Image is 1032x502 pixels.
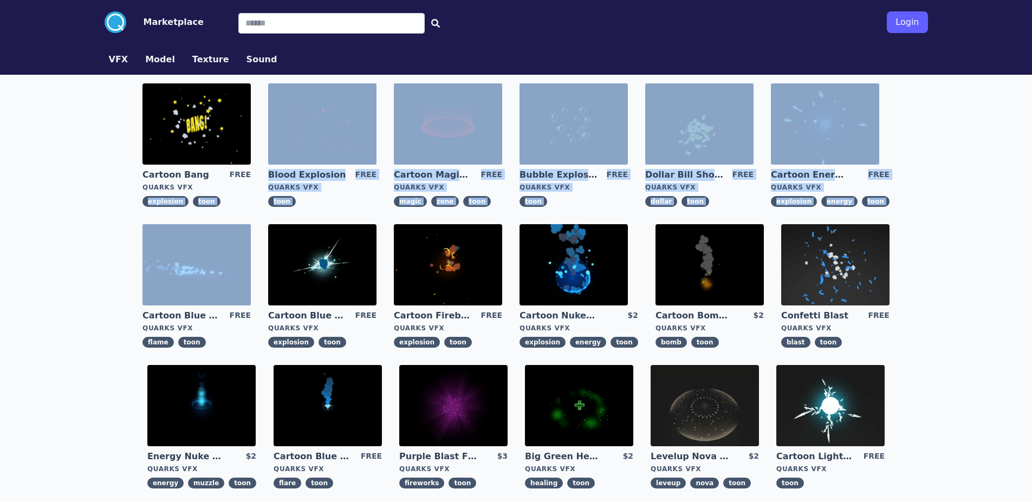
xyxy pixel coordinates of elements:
[520,224,628,305] img: imgAlt
[723,478,751,488] span: toon
[749,451,759,462] div: $2
[319,337,346,348] span: toon
[623,451,633,462] div: $2
[431,196,459,207] span: zone
[147,478,184,488] span: energy
[525,478,563,488] span: healing
[520,310,598,322] a: Cartoon Nuke Energy Explosion
[645,83,754,165] img: imgAlt
[776,478,804,488] span: toon
[481,169,502,181] div: FREE
[394,310,472,322] a: Cartoon Fireball Explosion
[399,451,477,462] a: Purple Blast Fireworks
[193,196,220,207] span: toon
[690,478,719,488] span: nova
[268,224,377,305] img: imgAlt
[497,451,508,462] div: $3
[142,196,189,207] span: explosion
[274,465,382,473] div: Quarks VFX
[394,337,440,348] span: explosion
[645,183,754,192] div: Quarks VFX
[238,53,286,66] a: Sound
[651,365,759,446] img: imgAlt
[142,224,251,305] img: imgAlt
[771,83,879,165] img: imgAlt
[268,196,296,207] span: toon
[781,324,890,333] div: Quarks VFX
[525,451,603,462] a: Big Green Healing Effect
[230,169,251,181] div: FREE
[570,337,606,348] span: energy
[611,337,638,348] span: toon
[268,337,314,348] span: explosion
[137,53,184,66] a: Model
[144,16,204,29] button: Marketplace
[126,16,204,29] a: Marketplace
[627,310,638,322] div: $2
[229,478,256,488] span: toon
[178,337,206,348] span: toon
[142,83,251,165] img: imgAlt
[246,451,256,462] div: $2
[145,53,175,66] button: Model
[142,310,220,322] a: Cartoon Blue Flamethrower
[142,337,174,348] span: flame
[815,337,842,348] span: toon
[142,169,220,181] a: Cartoon Bang
[862,196,890,207] span: toon
[449,478,476,488] span: toon
[520,324,638,333] div: Quarks VFX
[771,169,849,181] a: Cartoon Energy Explosion
[274,365,382,446] img: imgAlt
[771,196,817,207] span: explosion
[306,478,333,488] span: toon
[399,478,444,488] span: fireworks
[821,196,858,207] span: energy
[355,310,377,322] div: FREE
[394,324,502,333] div: Quarks VFX
[109,53,128,66] button: VFX
[142,324,251,333] div: Quarks VFX
[399,465,508,473] div: Quarks VFX
[651,451,729,462] a: Levelup Nova Effect
[230,310,251,322] div: FREE
[444,337,472,348] span: toon
[655,337,687,348] span: bomb
[268,324,377,333] div: Quarks VFX
[868,310,889,322] div: FREE
[399,365,508,446] img: imgAlt
[645,169,723,181] a: Dollar Bill Shower
[274,478,301,488] span: flare
[246,53,277,66] button: Sound
[268,310,346,322] a: Cartoon Blue Gas Explosion
[394,183,502,192] div: Quarks VFX
[864,451,885,462] div: FREE
[525,465,633,473] div: Quarks VFX
[732,169,754,181] div: FREE
[607,169,628,181] div: FREE
[651,465,759,473] div: Quarks VFX
[567,478,595,488] span: toon
[781,310,859,322] a: Confetti Blast
[100,53,137,66] a: VFX
[781,224,890,305] img: imgAlt
[781,337,810,348] span: blast
[887,11,927,33] button: Login
[520,183,628,192] div: Quarks VFX
[355,169,377,181] div: FREE
[394,83,502,165] img: imgAlt
[691,337,719,348] span: toon
[142,183,251,192] div: Quarks VFX
[394,224,502,305] img: imgAlt
[147,365,256,446] img: imgAlt
[184,53,238,66] a: Texture
[655,224,764,305] img: imgAlt
[463,196,491,207] span: toon
[776,365,885,446] img: imgAlt
[655,310,734,322] a: Cartoon Bomb Fuse
[868,169,889,181] div: FREE
[655,324,764,333] div: Quarks VFX
[776,465,885,473] div: Quarks VFX
[753,310,763,322] div: $2
[268,169,346,181] a: Blood Explosion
